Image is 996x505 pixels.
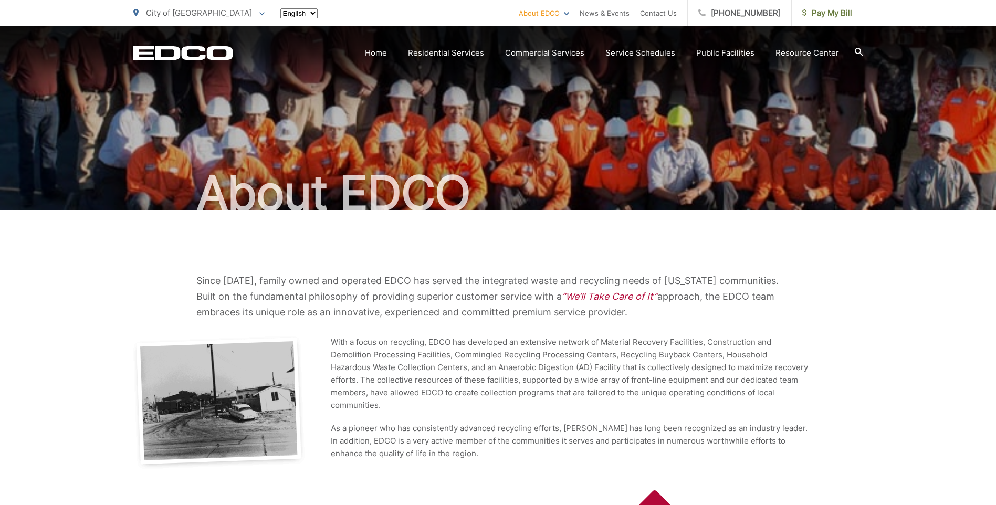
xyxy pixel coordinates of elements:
[196,273,800,320] p: Since [DATE], family owned and operated EDCO has served the integrated waste and recycling needs ...
[133,167,863,219] h1: About EDCO
[519,7,569,19] a: About EDCO
[365,47,387,59] a: Home
[133,46,233,60] a: EDCD logo. Return to the homepage.
[331,336,809,412] p: With a focus on recycling, EDCO has developed an extensive network of Material Recovery Facilitie...
[408,47,484,59] a: Residential Services
[580,7,630,19] a: News & Events
[331,422,809,460] p: As a pioneer who has consistently advanced recycling efforts, [PERSON_NAME] has long been recogni...
[696,47,754,59] a: Public Facilities
[640,7,677,19] a: Contact Us
[775,47,839,59] a: Resource Center
[146,8,252,18] span: City of [GEOGRAPHIC_DATA]
[562,291,657,302] em: “We’ll Take Care of It”
[133,336,305,469] img: EDCO facility
[505,47,584,59] a: Commercial Services
[802,7,852,19] span: Pay My Bill
[280,8,318,18] select: Select a language
[605,47,675,59] a: Service Schedules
